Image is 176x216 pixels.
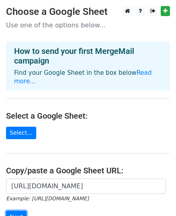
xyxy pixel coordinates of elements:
h4: Select a Google Sheet: [6,111,170,121]
small: Example: [URL][DOMAIN_NAME] [6,195,89,202]
h4: How to send your first MergeMail campaign [14,46,162,66]
h4: Copy/paste a Google Sheet URL: [6,166,170,175]
h3: Choose a Google Sheet [6,6,170,18]
p: Find your Google Sheet in the box below [14,69,162,86]
p: Use one of the options below... [6,21,170,29]
a: Select... [6,127,36,139]
input: Paste your Google Sheet URL here [6,179,166,194]
a: Read more... [14,69,152,85]
iframe: Chat Widget [136,177,176,216]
